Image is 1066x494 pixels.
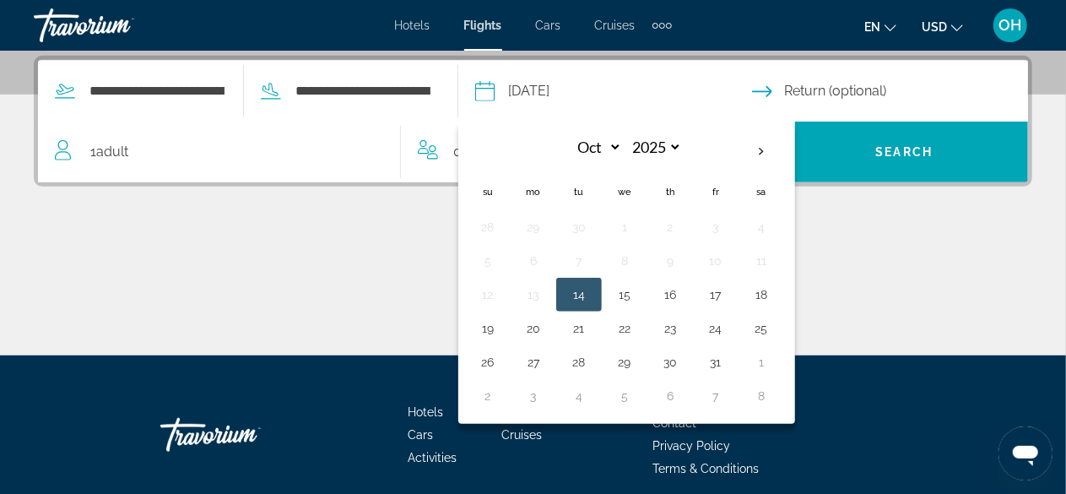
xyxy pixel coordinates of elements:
[864,14,896,39] button: Change language
[652,12,672,39] button: Extra navigation items
[565,317,593,340] button: Day 21
[781,122,1028,182] button: Search
[474,350,501,374] button: Day 26
[657,215,684,239] button: Day 2
[702,283,729,307] button: Day 17
[520,317,547,340] button: Day 20
[988,8,1032,43] button: User Menu
[657,317,684,340] button: Day 23
[748,215,775,239] button: Day 4
[922,20,947,34] span: USD
[565,350,593,374] button: Day 28
[474,215,501,239] button: Day 28
[611,317,638,340] button: Day 22
[453,140,511,164] span: 0
[96,144,128,160] span: Adult
[739,133,784,171] button: Next month
[520,215,547,239] button: Day 29
[748,317,775,340] button: Day 25
[474,317,501,340] button: Day 19
[565,384,593,408] button: Day 4
[702,350,729,374] button: Day 31
[611,384,638,408] button: Day 5
[160,410,329,460] a: Go Home
[90,140,128,164] span: 1
[501,428,542,442] a: Cruises
[565,283,593,307] button: Day 14
[408,405,443,419] a: Hotels
[520,249,547,273] button: Day 6
[657,249,684,273] button: Day 9
[465,133,784,413] table: Left calendar grid
[565,249,593,273] button: Day 7
[611,249,638,273] button: Day 8
[611,283,638,307] button: Day 15
[474,283,501,307] button: Day 12
[595,19,636,32] a: Cruises
[999,17,1022,34] span: OH
[702,384,729,408] button: Day 7
[38,122,781,182] button: Travelers: 1 adult, 0 children
[748,283,775,307] button: Day 18
[998,426,1052,480] iframe: Button to launch messaging window
[652,462,759,475] a: Terms & Conditions
[702,215,729,239] button: Day 3
[408,428,433,442] a: Cars
[474,249,501,273] button: Day 5
[657,283,684,307] button: Day 16
[520,384,547,408] button: Day 3
[702,249,729,273] button: Day 10
[657,350,684,374] button: Day 30
[565,215,593,239] button: Day 30
[567,133,622,162] select: Select month
[752,61,1029,122] button: Select return date
[652,439,730,453] a: Privacy Policy
[536,19,561,32] a: Cars
[922,14,963,39] button: Change currency
[748,350,775,374] button: Day 1
[474,384,501,408] button: Day 2
[395,19,430,32] a: Hotels
[748,384,775,408] button: Day 8
[876,145,933,159] span: Search
[657,384,684,408] button: Day 6
[520,283,547,307] button: Day 13
[611,215,638,239] button: Day 1
[475,61,752,122] button: Select depart date
[611,350,638,374] button: Day 29
[627,133,682,162] select: Select year
[702,317,729,340] button: Day 24
[520,350,547,374] button: Day 27
[408,451,457,464] a: Activities
[38,60,1028,182] div: Search widget
[864,20,880,34] span: en
[34,3,203,47] a: Travorium
[748,249,775,273] button: Day 11
[464,19,502,32] a: Flights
